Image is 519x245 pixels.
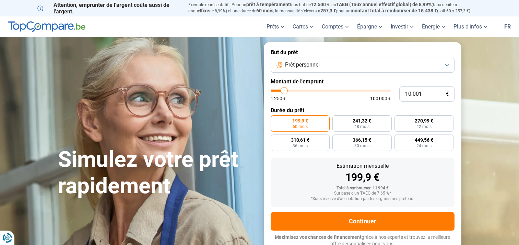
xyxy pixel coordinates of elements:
[415,118,433,123] span: 270,99 €
[271,78,455,85] label: Montant de l'emprunt
[275,234,362,240] span: Maximisez vos chances de financement
[351,8,437,13] span: montant total à rembourser de 15.438 €
[271,96,286,101] span: 1 250 €
[500,16,515,37] a: fr
[201,8,209,13] span: fixe
[354,144,369,148] span: 30 mois
[271,58,455,73] button: Prêt personnel
[354,125,369,129] span: 48 mois
[8,21,85,32] img: TopCompare
[276,163,449,169] div: Estimation mensuelle
[353,16,387,37] a: Épargne
[418,16,449,37] a: Énergie
[291,138,309,142] span: 310,61 €
[288,16,318,37] a: Cartes
[271,212,455,231] button: Continuer
[271,107,455,114] label: Durée du prêt
[262,16,288,37] a: Prêts
[246,2,290,7] span: prêt à tempérament
[353,118,371,123] span: 241,32 €
[449,16,492,37] a: Plus d'infos
[293,144,308,148] span: 36 mois
[37,2,180,15] p: Attention, emprunter de l'argent coûte aussi de l'argent.
[285,61,320,69] span: Prêt personnel
[336,2,432,7] span: TAEG (Taux annuel effectif global) de 8,99%
[318,16,353,37] a: Comptes
[276,197,449,201] div: *Sous réserve d'acceptation par les organismes prêteurs
[416,125,432,129] span: 42 mois
[58,147,256,199] h1: Simulez votre prêt rapidement
[256,8,273,13] span: 60 mois
[293,125,308,129] span: 60 mois
[387,16,418,37] a: Investir
[188,2,482,14] p: Exemple représentatif : Pour un tous but de , un (taux débiteur annuel de 8,99%) et une durée de ...
[416,144,432,148] span: 24 mois
[353,138,371,142] span: 366,15 €
[415,138,433,142] span: 449,56 €
[370,96,391,101] span: 100 000 €
[271,49,455,56] label: But du prêt
[276,191,449,196] div: Sur base d'un TAEG de 7.65 %*
[292,118,308,123] span: 199,9 €
[320,8,336,13] span: 257,3 €
[311,2,330,7] span: 12.500 €
[276,172,449,183] div: 199,9 €
[446,91,449,97] span: €
[276,186,449,191] div: Total à rembourser: 11 994 €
